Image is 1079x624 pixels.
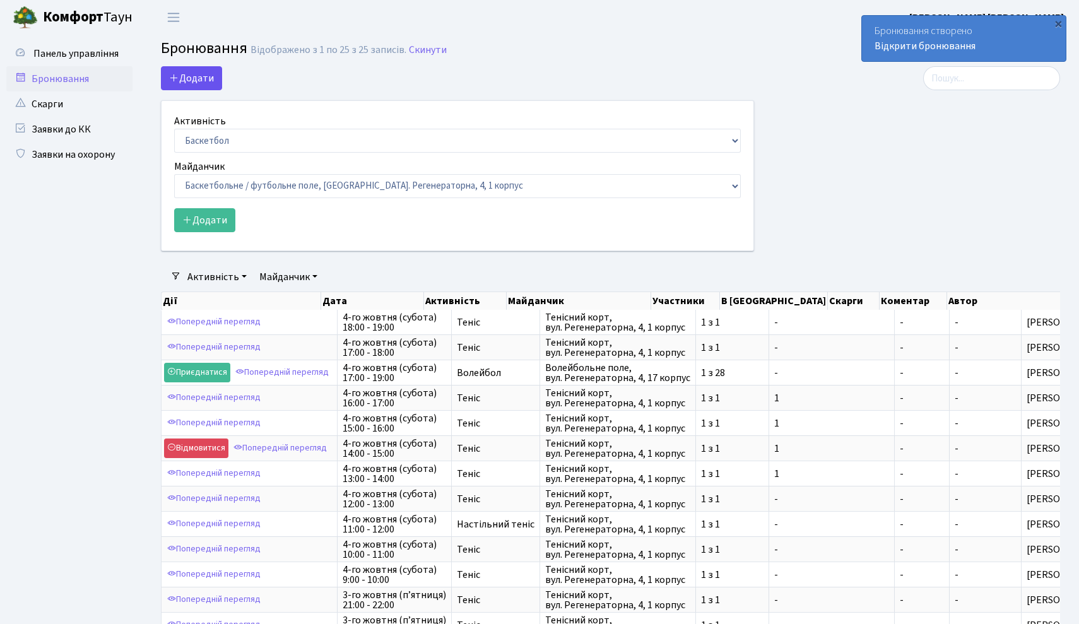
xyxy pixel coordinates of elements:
span: Тенісний корт, вул. Регенераторна, 4, 1 корпус [545,388,690,408]
span: Тенісний корт, вул. Регенераторна, 4, 1 корпус [545,514,690,534]
a: Попередній перегляд [232,363,332,382]
span: - [900,418,944,428]
span: Теніс [457,570,534,580]
span: 1 з 1 [701,494,764,504]
span: Теніс [457,469,534,479]
span: - [774,545,889,555]
span: Таун [43,7,133,28]
span: 1 з 1 [701,317,764,327]
th: Дата [321,292,423,310]
span: 1 з 1 [701,393,764,403]
span: Тенісний корт, вул. Регенераторна, 4, 1 корпус [545,312,690,333]
span: 1 з 1 [701,343,764,353]
span: 1 з 1 [701,418,764,428]
a: Скарги [6,91,133,117]
a: Попередній перегляд [164,312,264,332]
span: - [955,492,958,506]
input: Пошук... [923,66,1060,90]
label: Майданчик [174,159,225,174]
span: 4-го жовтня (субота) 12:00 - 13:00 [343,489,446,509]
span: 1 з 1 [701,595,764,605]
a: Приєднатися [164,363,230,382]
span: - [774,343,889,353]
a: Попередній перегляд [230,439,330,458]
span: Волейбольне поле, вул. Регенераторна, 4, 17 корпус [545,363,690,383]
span: 4-го жовтня (субота) 13:00 - 14:00 [343,464,446,484]
b: Комфорт [43,7,103,27]
span: Теніс [457,545,534,555]
span: 4-го жовтня (субота) 17:00 - 19:00 [343,363,446,383]
a: Попередній перегляд [164,489,264,509]
a: Активність [182,266,252,288]
th: Активність [424,292,507,310]
button: Переключити навігацію [158,7,189,28]
span: - [774,368,889,378]
span: - [774,595,889,605]
a: Відкрити бронювання [875,39,976,53]
span: - [955,543,958,556]
span: Теніс [457,343,534,353]
span: - [900,393,944,403]
span: 4-го жовтня (субота) 15:00 - 16:00 [343,413,446,433]
span: 4-го жовтня (субота) 18:00 - 19:00 [343,312,446,333]
th: Дії [162,292,321,310]
span: - [774,317,889,327]
span: 1 з 28 [701,368,764,378]
a: Відмовитися [164,439,228,458]
span: - [900,595,944,605]
span: - [955,467,958,481]
span: Теніс [457,444,534,454]
div: × [1052,17,1064,30]
span: 1 з 1 [701,444,764,454]
a: Заявки на охорону [6,142,133,167]
span: 1 [774,469,889,479]
th: В [GEOGRAPHIC_DATA] [720,292,828,310]
span: Тенісний корт, вул. Регенераторна, 4, 1 корпус [545,464,690,484]
span: 1 з 1 [701,469,764,479]
img: logo.png [13,5,38,30]
span: - [955,366,958,380]
th: Участники [651,292,720,310]
a: [PERSON_NAME] [PERSON_NAME] [909,10,1064,25]
a: Попередній перегляд [164,514,264,534]
a: Майданчик [254,266,322,288]
a: Бронювання [6,66,133,91]
span: - [900,444,944,454]
a: Попередній перегляд [164,413,264,433]
span: Тенісний корт, вул. Регенераторна, 4, 1 корпус [545,590,690,610]
span: - [900,469,944,479]
span: 1 [774,418,889,428]
span: - [900,519,944,529]
span: - [955,568,958,582]
span: Настільний теніс [457,519,534,529]
a: Попередній перегляд [164,338,264,357]
span: 4-го жовтня (субота) 14:00 - 15:00 [343,439,446,459]
button: Додати [161,66,222,90]
span: Теніс [457,418,534,428]
b: [PERSON_NAME] [PERSON_NAME] [909,11,1064,25]
span: 1 [774,393,889,403]
span: - [955,442,958,456]
span: - [955,341,958,355]
a: Панель управління [6,41,133,66]
span: Тенісний корт, вул. Регенераторна, 4, 1 корпус [545,539,690,560]
span: Бронювання [161,37,247,59]
span: - [900,570,944,580]
div: Бронювання створено [862,16,1066,61]
button: Додати [174,208,235,232]
span: - [900,494,944,504]
div: Відображено з 1 по 25 з 25 записів. [251,44,406,56]
a: Заявки до КК [6,117,133,142]
a: Попередній перегляд [164,565,264,584]
span: 1 [774,444,889,454]
label: Активність [174,114,226,129]
span: 4-го жовтня (субота) 16:00 - 17:00 [343,388,446,408]
span: Теніс [457,595,534,605]
span: Теніс [457,494,534,504]
span: 1 з 1 [701,545,764,555]
th: Коментар [880,292,947,310]
a: Попередній перегляд [164,464,264,483]
span: - [955,391,958,405]
span: 1 з 1 [701,570,764,580]
a: Скинути [409,44,447,56]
